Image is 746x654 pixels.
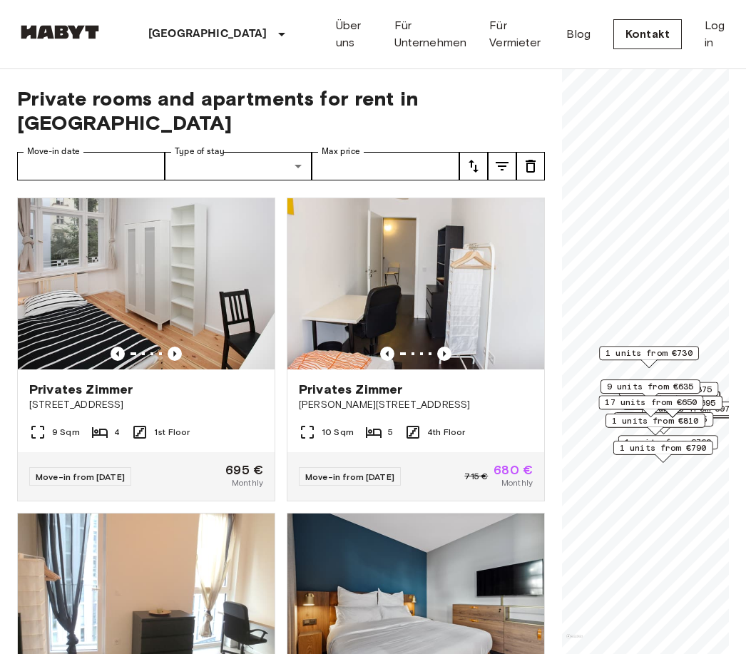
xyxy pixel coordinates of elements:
[322,426,354,439] span: 10 Sqm
[388,426,393,439] span: 5
[17,198,275,501] a: Marketing picture of unit DE-01-232-03MPrevious imagePrevious imagePrivates Zimmer[STREET_ADDRESS...
[494,464,533,476] span: 680 €
[620,441,707,454] span: 1 units from €790
[232,476,263,489] span: Monthly
[489,17,543,51] a: Für Vermieter
[612,414,699,427] span: 1 units from €810
[154,426,190,439] span: 1st Floor
[601,379,700,402] div: Map marker
[18,198,275,369] img: Marketing picture of unit DE-01-232-03M
[623,396,722,418] div: Map marker
[322,145,360,158] label: Max price
[606,347,693,359] span: 1 units from €730
[620,413,707,426] span: 2 units from €695
[427,426,465,439] span: 4th Floor
[605,396,697,409] span: 17 units from €650
[459,152,488,180] button: tune
[437,347,451,361] button: Previous image
[52,426,80,439] span: 9 Sqm
[566,634,583,650] a: Mapbox logo
[299,398,533,412] span: [PERSON_NAME][STREET_ADDRESS]
[27,145,80,158] label: Move-in date
[336,17,372,51] a: Über uns
[501,476,533,489] span: Monthly
[175,145,225,158] label: Type of stay
[516,152,545,180] button: tune
[621,391,721,413] div: Map marker
[225,464,263,476] span: 695 €
[305,471,394,482] span: Move-in from [DATE]
[29,398,263,412] span: [STREET_ADDRESS]
[625,436,712,449] span: 1 units from €760
[17,25,103,39] img: Habyt
[625,383,712,396] span: 1 units from €875
[394,17,467,51] a: Für Unternehmen
[566,26,591,43] a: Blog
[629,397,716,409] span: 1 units from €695
[287,198,544,369] img: Marketing picture of unit DE-01-302-010-01
[606,414,705,436] div: Map marker
[114,426,120,439] span: 4
[464,470,488,483] span: 715 €
[607,380,694,393] span: 9 units from €635
[36,471,125,482] span: Move-in from [DATE]
[148,26,267,43] p: [GEOGRAPHIC_DATA]
[168,347,182,361] button: Previous image
[380,347,394,361] button: Previous image
[598,395,703,417] div: Map marker
[620,391,720,413] div: Map marker
[287,198,545,501] a: Marketing picture of unit DE-01-302-010-01Previous imagePrevious imagePrivates Zimmer[PERSON_NAME...
[299,381,402,398] span: Privates Zimmer
[613,412,713,434] div: Map marker
[618,435,718,457] div: Map marker
[599,346,699,368] div: Map marker
[618,382,718,404] div: Map marker
[17,86,545,135] span: Private rooms and apartments for rent in [GEOGRAPHIC_DATA]
[29,381,133,398] span: Privates Zimmer
[613,441,713,463] div: Map marker
[111,347,125,361] button: Previous image
[613,19,682,49] a: Kontakt
[488,152,516,180] button: tune
[705,17,729,51] a: Log in
[17,152,165,180] input: Choose date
